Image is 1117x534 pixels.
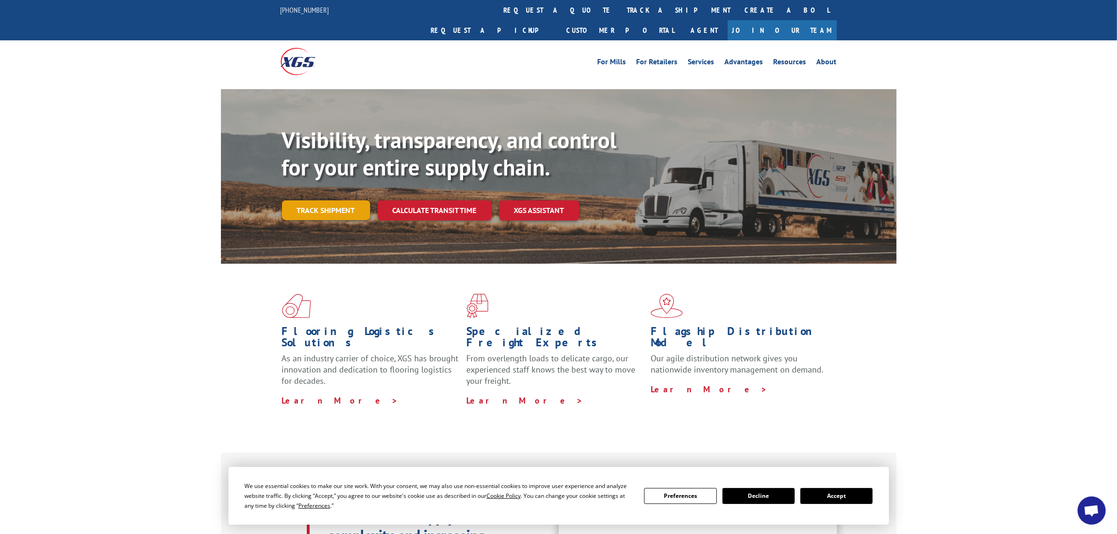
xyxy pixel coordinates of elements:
[282,200,370,220] a: Track shipment
[499,200,579,221] a: XGS ASSISTANT
[282,353,459,386] span: As an industry carrier of choice, XGS has brought innovation and dedication to flooring logistics...
[774,58,806,69] a: Resources
[282,326,459,353] h1: Flooring Logistics Solutions
[800,488,873,504] button: Accept
[728,20,837,40] a: Join Our Team
[282,294,311,318] img: xgs-icon-total-supply-chain-intelligence-red
[466,395,583,406] a: Learn More >
[466,353,644,395] p: From overlength loads to delicate cargo, our experienced staff knows the best way to move your fr...
[282,395,399,406] a: Learn More >
[466,326,644,353] h1: Specialized Freight Experts
[560,20,682,40] a: Customer Portal
[817,58,837,69] a: About
[598,58,626,69] a: For Mills
[644,488,716,504] button: Preferences
[688,58,714,69] a: Services
[281,5,329,15] a: [PHONE_NUMBER]
[722,488,795,504] button: Decline
[228,467,889,525] div: Cookie Consent Prompt
[298,502,330,510] span: Preferences
[651,384,767,395] a: Learn More >
[282,125,617,182] b: Visibility, transparency, and control for your entire supply chain.
[244,481,633,511] div: We use essential cookies to make our site work. With your consent, we may also use non-essential ...
[682,20,728,40] a: Agent
[651,353,823,375] span: Our agile distribution network gives you nationwide inventory management on demand.
[651,326,828,353] h1: Flagship Distribution Model
[466,294,488,318] img: xgs-icon-focused-on-flooring-red
[637,58,678,69] a: For Retailers
[486,492,521,500] span: Cookie Policy
[424,20,560,40] a: Request a pickup
[725,58,763,69] a: Advantages
[651,294,683,318] img: xgs-icon-flagship-distribution-model-red
[378,200,492,221] a: Calculate transit time
[1078,496,1106,525] div: Open chat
